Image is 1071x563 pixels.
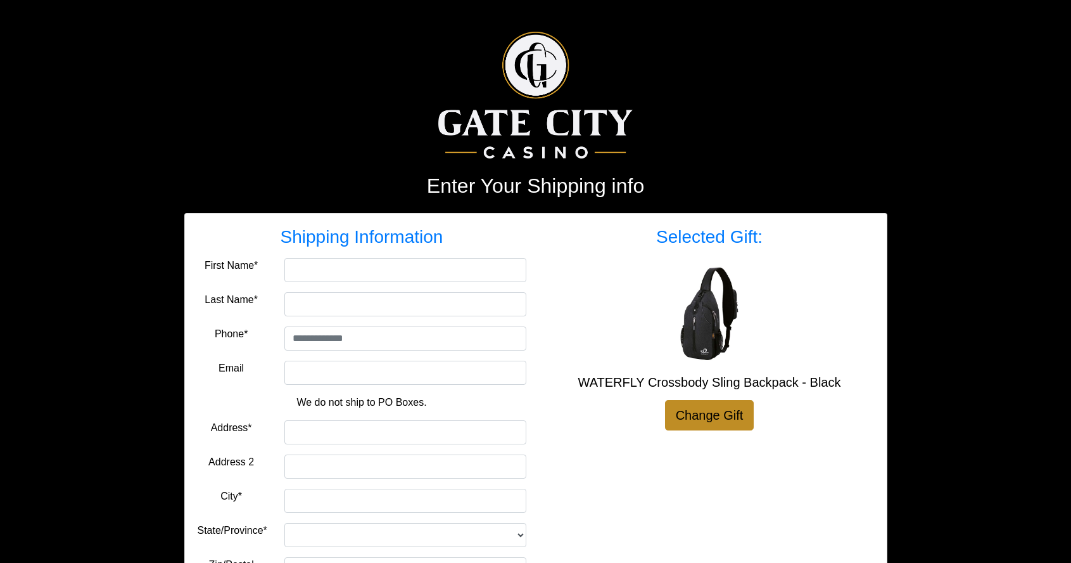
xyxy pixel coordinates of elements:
[545,375,874,390] h5: WATERFLY Crossbody Sling Backpack - Black
[198,226,526,248] h3: Shipping Information
[545,226,874,248] h3: Selected Gift:
[205,258,258,273] label: First Name*
[208,455,254,470] label: Address 2
[198,523,267,538] label: State/Province*
[665,400,754,430] a: Change Gift
[205,292,258,307] label: Last Name*
[219,361,244,376] label: Email
[220,489,242,504] label: City*
[184,174,887,198] h2: Enter Your Shipping info
[207,395,517,410] p: We do not ship to PO Boxes.
[211,420,252,436] label: Address*
[659,263,760,365] img: WATERFLY Crossbody Sling Backpack - Black
[215,327,248,342] label: Phone*
[438,32,633,159] img: Logo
